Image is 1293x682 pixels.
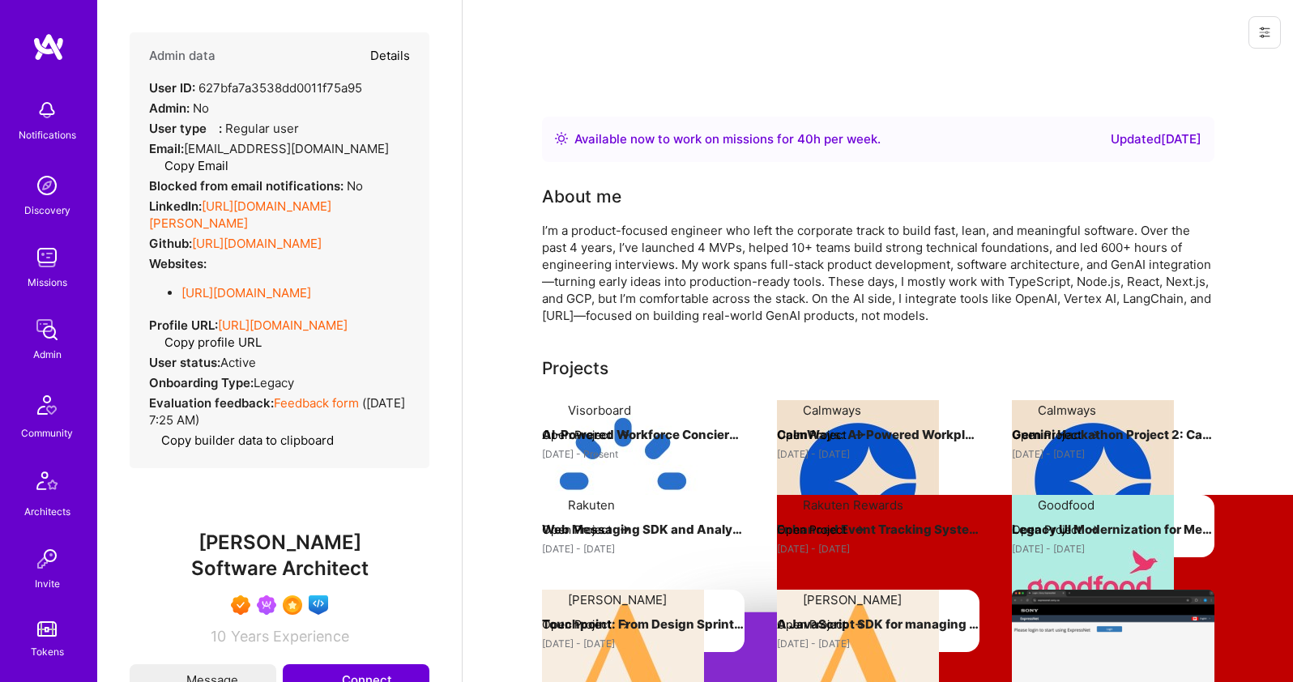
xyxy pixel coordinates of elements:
span: 40 [797,131,813,147]
div: Projects [542,356,608,381]
div: Rakuten [568,497,615,514]
strong: User type : [149,121,222,136]
img: arrow-right [618,523,631,536]
strong: User ID: [149,80,195,96]
div: [PERSON_NAME] [803,591,902,608]
span: [EMAIL_ADDRESS][DOMAIN_NAME] [184,141,389,156]
button: Open Project [777,616,866,633]
img: arrow-right [1088,428,1101,441]
div: Admin [33,346,62,363]
div: Regular user [149,120,299,137]
strong: Blocked from email notifications: [149,178,347,194]
img: Exceptional A.Teamer [231,595,250,615]
div: [DATE] - [DATE] [1012,540,1214,557]
h4: Web Messaging SDK and Analytics Tools Development [542,519,745,540]
strong: Github: [149,236,192,251]
div: Rakuten Rewards [803,497,903,514]
button: Open Project [1012,426,1101,443]
strong: LinkedIn: [149,198,202,214]
img: Company logo [542,400,704,562]
div: Updated [DATE] [1111,130,1201,149]
strong: Evaluation feedback: [149,395,274,411]
span: Active [220,355,256,370]
img: arrow-right [853,523,866,536]
div: I’m a product-focused engineer who left the corporate track to build fast, lean, and meaningful s... [542,222,1214,324]
span: Software Architect [191,556,369,580]
div: Calmways [803,402,861,419]
img: arrow-right [853,428,866,441]
button: Details [370,32,410,79]
div: Missions [28,274,67,291]
img: arrow-right [1088,523,1101,536]
div: [PERSON_NAME] [568,591,667,608]
img: Invite [31,543,63,575]
span: Years Experience [231,628,349,645]
span: legacy [254,375,294,390]
img: Company logo [777,400,939,562]
strong: Websites: [149,256,207,271]
strong: User status: [149,355,220,370]
div: [DATE] - [DATE] [542,540,745,557]
h4: CalmWays: AI-Powered Workplace Mental Health Platform [777,424,979,445]
img: arrow-right [618,618,631,631]
button: Open Project [542,521,631,538]
button: Open Project [777,426,866,443]
button: Copy profile URL [152,334,262,351]
span: 10 [211,628,226,645]
img: bell [31,94,63,126]
div: Community [21,424,73,441]
img: tokens [37,621,57,637]
img: arrow-right [618,428,631,441]
button: Copy Email [152,157,228,174]
div: Visorboard [568,402,631,419]
img: Community [28,386,66,424]
div: Notifications [19,126,76,143]
div: Architects [24,503,70,520]
button: Copy builder data to clipboard [149,432,334,449]
div: Available now to work on missions for h per week . [574,130,881,149]
a: [URL][DOMAIN_NAME] [192,236,322,251]
div: Discovery [24,202,70,219]
div: [DATE] - [DATE] [542,635,745,652]
strong: Email: [149,141,184,156]
div: Calmways [1038,402,1096,419]
img: Availability [555,132,568,145]
div: No [149,177,363,194]
div: About me [542,185,621,209]
h4: Gemini Hackathon Project 2: CalmWays B2C Mental Health App [1012,424,1214,445]
img: teamwork [31,241,63,274]
button: Open Project [542,426,631,443]
div: [DATE] - [DATE] [1012,445,1214,462]
i: icon Copy [152,337,164,349]
h4: Touchpoint: From Design Sprint to First $1M in Revenue [542,614,745,635]
span: [PERSON_NAME] [130,531,429,555]
div: ( [DATE] 7:25 AM ) [149,394,410,428]
strong: Admin: [149,100,190,116]
div: [DATE] - [DATE] [777,445,979,462]
img: Company logo [1012,495,1174,657]
a: Feedback form [274,395,359,411]
a: [URL][DOMAIN_NAME] [181,285,311,301]
div: No [149,100,209,117]
img: SelectionTeam [283,595,302,615]
img: Front-end guild [309,595,328,615]
img: discovery [31,169,63,202]
img: Been on Mission [257,595,276,615]
img: logo [32,32,65,62]
h4: AI-Powered Workforce Concierge Development [542,424,745,445]
div: 627bfa7a3538dd0011f75a95 [149,79,362,96]
img: Company logo [1012,400,1174,562]
div: Tokens [31,643,64,660]
i: icon Copy [152,160,164,173]
img: Architects [28,464,66,503]
a: [URL][DOMAIN_NAME][PERSON_NAME] [149,198,331,231]
strong: Profile URL: [149,318,218,333]
button: Open Project [542,616,631,633]
h4: A JavaScript SDK for managing surveys on Web [777,614,979,635]
div: Goodfood [1038,497,1095,514]
strong: Onboarding Type: [149,375,254,390]
button: Open Project [1012,521,1101,538]
img: arrow-right [853,618,866,631]
div: [DATE] - [DATE] [777,540,979,557]
i: icon Copy [149,435,161,447]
